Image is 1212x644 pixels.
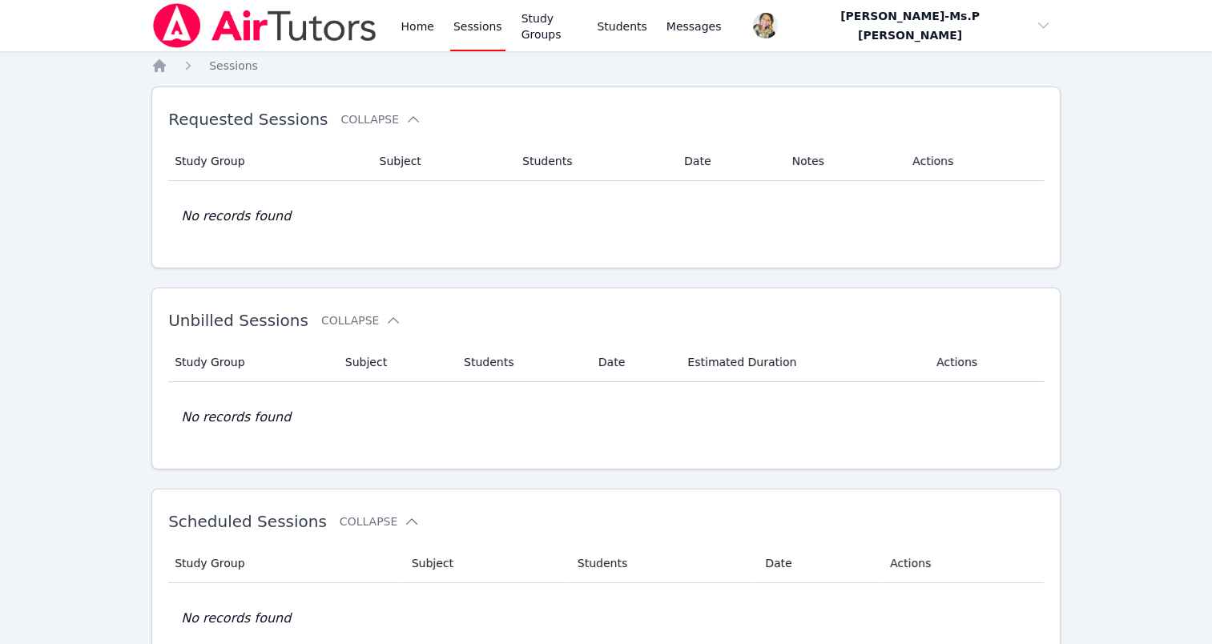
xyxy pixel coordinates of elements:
[340,111,421,127] button: Collapse
[880,544,1044,583] th: Actions
[168,181,1044,252] td: No records found
[336,343,454,382] th: Subject
[168,382,1044,453] td: No records found
[402,544,568,583] th: Subject
[321,312,401,328] button: Collapse
[151,58,1061,74] nav: Breadcrumb
[168,110,328,129] span: Requested Sessions
[927,343,1044,382] th: Actions
[209,58,258,74] a: Sessions
[674,142,782,181] th: Date
[168,343,336,382] th: Study Group
[454,343,589,382] th: Students
[755,544,880,583] th: Date
[168,544,402,583] th: Study Group
[782,142,903,181] th: Notes
[678,343,927,382] th: Estimated Duration
[168,142,369,181] th: Study Group
[568,544,755,583] th: Students
[589,343,678,382] th: Date
[168,311,308,330] span: Unbilled Sessions
[209,59,258,72] span: Sessions
[168,512,327,531] span: Scheduled Sessions
[903,142,1044,181] th: Actions
[151,3,378,48] img: Air Tutors
[340,513,420,529] button: Collapse
[513,142,674,181] th: Students
[370,142,513,181] th: Subject
[666,18,722,34] span: Messages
